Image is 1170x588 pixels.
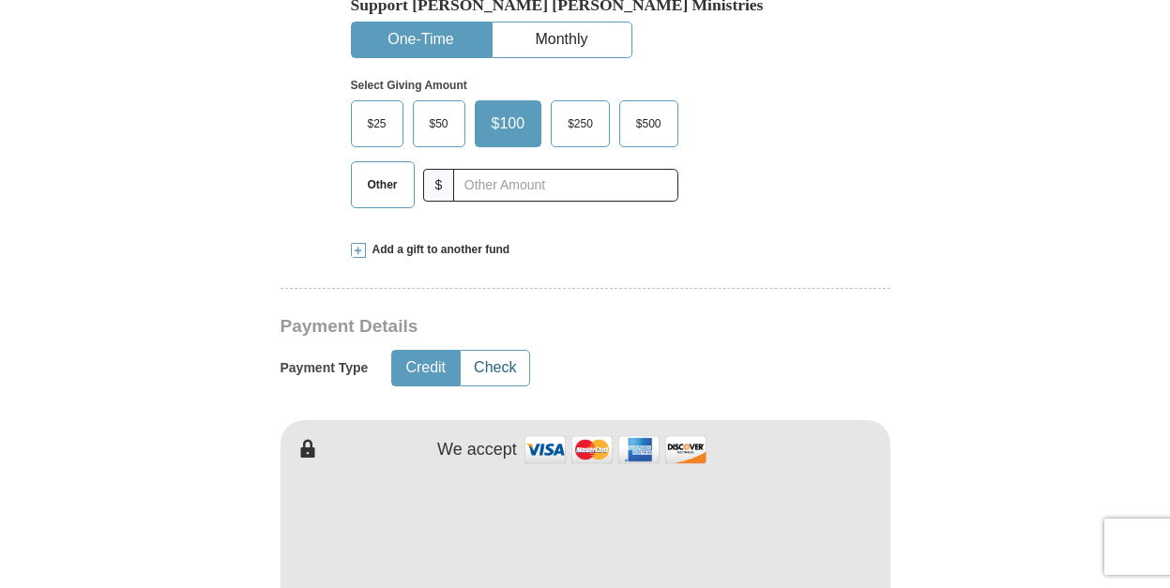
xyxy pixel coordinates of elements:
[392,351,459,385] button: Credit
[366,242,510,258] span: Add a gift to another fund
[423,169,455,202] span: $
[482,110,535,138] span: $100
[437,440,517,460] h4: We accept
[351,79,467,92] strong: Select Giving Amount
[453,169,677,202] input: Other Amount
[358,110,396,138] span: $25
[420,110,458,138] span: $50
[558,110,602,138] span: $250
[352,23,491,57] button: One-Time
[281,316,759,338] h3: Payment Details
[627,110,671,138] span: $500
[461,351,529,385] button: Check
[522,430,709,470] img: credit cards accepted
[358,171,407,199] span: Other
[281,360,369,376] h5: Payment Type
[493,23,631,57] button: Monthly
